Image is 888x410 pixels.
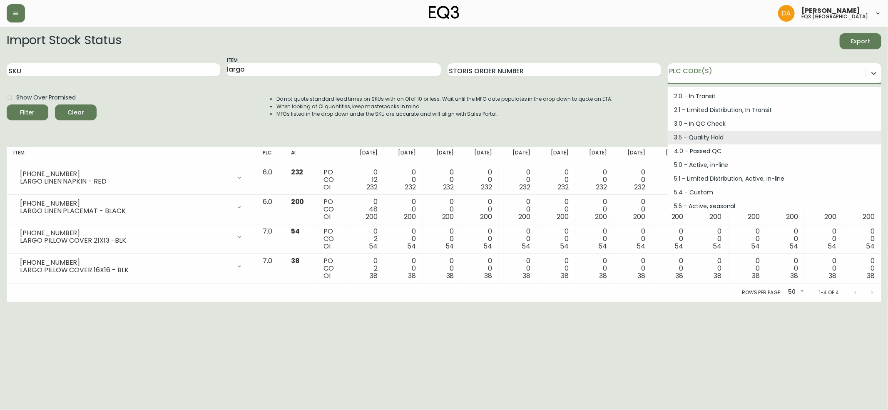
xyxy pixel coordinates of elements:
div: 0 0 [811,228,836,250]
span: 54 [789,241,798,251]
img: logo [429,6,460,19]
div: 0 0 [659,198,684,221]
div: 0 0 [468,228,493,250]
div: 0 12 [353,169,378,191]
th: [DATE] [346,147,384,165]
div: 0 0 [735,257,760,280]
span: 54 [484,241,493,251]
th: [DATE] [652,147,690,165]
div: 0 0 [582,228,607,250]
span: OI [323,182,331,192]
span: 38 [752,271,760,281]
p: 1-4 of 4 [819,289,839,296]
div: [PHONE_NUMBER]LARGO LINEN PLACEMAT - BLACK [13,198,249,216]
div: 0 0 [505,257,530,280]
div: [PHONE_NUMBER] [20,170,231,178]
div: 0 0 [429,257,454,280]
span: 38 [599,271,607,281]
div: 3.0 - In QC Check [668,117,881,131]
span: 200 [404,212,416,221]
span: 54 [866,241,875,251]
div: 0 0 [391,228,416,250]
div: 0 0 [468,198,493,221]
div: PO CO [323,169,339,191]
span: 54 [713,241,722,251]
div: 5.1 - Limited Distribution, Active, in-line [668,172,881,186]
span: 200 [480,212,493,221]
div: 0 0 [391,169,416,191]
div: 3.5 - Quality Hold [668,131,881,144]
div: 0 0 [505,228,530,250]
td: 6.0 [256,165,284,195]
li: Do not quote standard lead times on SKUs with an OI of 10 or less. Wait until the MFG date popula... [276,95,613,103]
span: 232 [366,182,378,192]
div: 0 0 [773,257,798,280]
span: 200 [595,212,607,221]
div: 0 0 [582,198,607,221]
span: 232 [481,182,493,192]
span: 38 [828,271,836,281]
span: 54 [291,226,300,236]
div: 0 0 [620,228,645,250]
p: Rows per page: [742,289,781,296]
span: 54 [560,241,569,251]
span: 38 [408,271,416,281]
span: 200 [291,197,304,206]
span: 200 [863,212,875,221]
span: 232 [557,182,569,192]
td: 7.0 [256,224,284,254]
div: Filter [20,107,35,118]
span: 200 [824,212,836,221]
th: [DATE] [384,147,423,165]
div: 0 0 [697,198,722,221]
div: [PHONE_NUMBER] [20,229,231,237]
th: [DATE] [537,147,575,165]
span: 200 [366,212,378,221]
th: [DATE] [423,147,461,165]
span: 232 [634,182,645,192]
th: [DATE] [499,147,537,165]
th: Item [7,147,256,165]
span: 54 [598,241,607,251]
span: Show Over Promised [16,93,76,102]
div: 0 0 [582,257,607,280]
span: 54 [407,241,416,251]
th: [DATE] [575,147,614,165]
span: 200 [710,212,722,221]
div: LARGO PILLOW COVER 16X16 - BLK [20,266,231,274]
span: 200 [442,212,454,221]
h5: eq3 [GEOGRAPHIC_DATA] [801,14,868,19]
span: [PERSON_NAME] [801,7,860,14]
span: 232 [443,182,454,192]
div: 0 0 [850,257,875,280]
div: [PHONE_NUMBER]LARGO PILLOW COVER 21X13 -BLK [13,228,249,246]
span: 54 [369,241,378,251]
div: LARGO PILLOW COVER 21X13 -BLK [20,237,231,244]
div: LARGO LINEN NAPKIN - RED [20,178,231,185]
th: [DATE] [461,147,499,165]
div: [PHONE_NUMBER] [20,259,231,266]
span: 200 [786,212,798,221]
div: 0 0 [468,169,493,191]
span: 200 [748,212,760,221]
div: 0 0 [544,228,569,250]
div: 5.0 - Active, in-line [668,158,881,172]
th: AI [284,147,317,165]
span: 38 [637,271,645,281]
th: PLC [256,147,284,165]
div: 0 0 [620,169,645,191]
span: 54 [522,241,530,251]
div: 0 2 [353,228,378,250]
div: 0 0 [697,228,722,250]
div: 0 0 [850,228,875,250]
span: 232 [405,182,416,192]
div: 5.4 - Custom [668,186,881,199]
div: 50 [785,286,806,299]
div: 0 0 [773,228,798,250]
div: 2.0 - In Transit [668,89,881,103]
div: 5.5 - Active, seasonal [668,199,881,213]
div: 0 0 [468,257,493,280]
button: Filter [7,104,48,120]
div: 4.0 - Passed QC [668,144,881,158]
div: 0 0 [505,198,530,221]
